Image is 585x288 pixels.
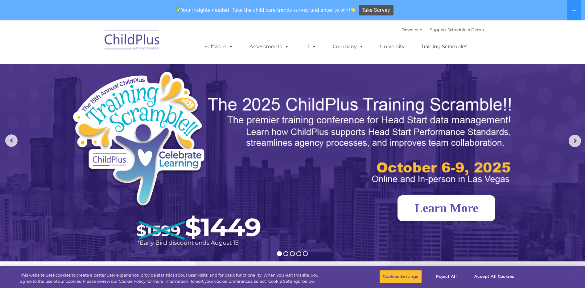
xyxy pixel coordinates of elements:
[402,27,484,32] font: |
[243,40,295,53] a: Assessments
[430,27,446,32] a: Support
[176,7,180,12] img: ✅
[173,4,358,16] span: Your insights needed! Take the child care trends survey and enter to win!
[359,5,393,16] a: Take Survey
[398,195,495,221] a: Learn More
[20,272,322,284] div: This website uses cookies to create a better user experience, provide statistics about user visit...
[198,40,239,53] a: Software
[447,27,484,32] a: Schedule A Demo
[374,40,411,53] a: University
[299,40,323,53] a: IT
[402,27,422,32] a: Download
[101,25,163,56] img: ChildPlus by Procare Solutions
[86,41,105,45] span: Last name
[327,40,370,53] a: Company
[471,270,517,283] button: Accept All Cookies
[86,66,112,71] span: Phone number
[379,270,422,283] button: Cookies Settings
[362,5,390,16] span: Take Survey
[351,7,355,12] img: 👏
[415,40,474,53] a: Training Scramble!!
[568,270,582,283] button: Close
[427,270,466,283] button: Reject All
